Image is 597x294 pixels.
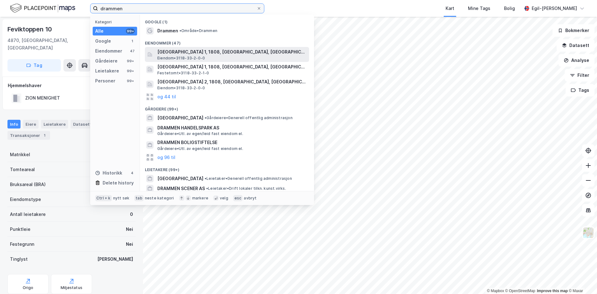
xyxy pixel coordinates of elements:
div: Bruksareal (BRA) [10,181,46,188]
button: og 44 til [157,93,176,100]
button: og 96 til [157,154,175,161]
div: Datasett [71,120,94,128]
div: Origo [23,285,34,290]
a: Improve this map [537,289,568,293]
div: Google (1) [140,15,314,26]
div: Nei [126,226,133,233]
div: 1 [130,39,135,44]
div: Festegrunn [10,240,34,248]
div: nytt søk [113,196,130,201]
div: Egil-[PERSON_NAME] [532,5,577,12]
span: Gårdeiere • Utl. av egen/leid fast eiendom el. [157,131,243,136]
button: Datasett [557,39,595,52]
div: Personer [95,77,115,85]
button: Analyse [558,54,595,67]
div: Hjemmelshaver [8,82,135,89]
input: Søk på adresse, matrikkel, gårdeiere, leietakere eller personer [98,4,257,13]
span: [GEOGRAPHIC_DATA] [157,114,203,122]
div: esc [233,195,243,201]
div: Alle [95,27,104,35]
span: Gårdeiere • Generell offentlig administrasjon [205,115,293,120]
div: Bolig [504,5,515,12]
span: Område • Drammen [179,28,217,33]
div: Kategori [95,20,137,24]
div: Eiere [23,120,39,128]
span: [GEOGRAPHIC_DATA] [157,175,203,182]
div: 99+ [126,68,135,73]
img: logo.f888ab2527a4732fd821a326f86c7f29.svg [10,3,75,14]
span: [GEOGRAPHIC_DATA] 2, 1808, [GEOGRAPHIC_DATA], [GEOGRAPHIC_DATA] [157,78,307,86]
img: Z [582,227,594,239]
div: Leietakere [41,120,68,128]
span: • [205,115,206,120]
div: Nei [126,240,133,248]
div: [PERSON_NAME] [97,255,133,263]
div: Transaksjoner [7,131,50,140]
div: Info [7,120,21,128]
div: 99+ [126,29,135,34]
div: 4870, [GEOGRAPHIC_DATA], [GEOGRAPHIC_DATA] [7,37,103,52]
span: Eiendom • 3118-33-2-0-0 [157,86,205,91]
button: Tags [566,84,595,96]
div: Delete history [103,179,134,187]
span: [GEOGRAPHIC_DATA] 1, 1808, [GEOGRAPHIC_DATA], [GEOGRAPHIC_DATA] [157,48,307,56]
div: 99+ [126,78,135,83]
button: Filter [565,69,595,82]
div: Punktleie [10,226,30,233]
span: [GEOGRAPHIC_DATA] 1, 1808, [GEOGRAPHIC_DATA], [GEOGRAPHIC_DATA] [157,63,307,71]
span: Drammen [157,27,178,35]
div: Feviktoppen 10 [7,24,53,34]
div: 4 [130,170,135,175]
a: Mapbox [487,289,504,293]
span: Leietaker • Generell offentlig administrasjon [205,176,292,181]
div: Eiendomstype [10,196,41,203]
div: Leietakere [95,67,119,75]
div: neste kategori [145,196,174,201]
div: ZION MENIGHET [25,94,60,102]
span: Gårdeiere • Utl. av egen/leid fast eiendom el. [157,146,243,151]
span: • [206,186,208,191]
div: markere [192,196,208,201]
span: • [205,176,206,181]
div: Leietakere (99+) [140,162,314,174]
div: 1 [41,132,48,138]
div: Tinglyst [10,255,28,263]
div: Mine Tags [468,5,490,12]
div: tab [134,195,144,201]
div: Ctrl + k [95,195,112,201]
div: 99+ [126,58,135,63]
div: Matrikkel [10,151,30,158]
span: • [179,28,181,33]
iframe: Chat Widget [566,264,597,294]
div: avbryt [244,196,257,201]
a: OpenStreetMap [505,289,535,293]
button: Tag [7,59,61,72]
div: Antall leietakere [10,211,46,218]
div: Historikk [95,169,122,177]
div: Gårdeiere (99+) [140,102,314,113]
div: 0 [130,211,133,218]
div: Tomteareal [10,166,35,173]
div: Eiendommer (47) [140,36,314,47]
span: DRAMMEN BOLIGSTIFTELSE [157,139,307,146]
span: Eiendom • 3118-33-2-0-0 [157,56,205,61]
span: DRAMMEN HANDELSPARK AS [157,124,307,132]
div: Google [95,37,111,45]
div: Kart [446,5,454,12]
span: Festetomt • 3118-33-2-1-0 [157,71,209,76]
div: Miljøstatus [61,285,82,290]
div: Gårdeiere [95,57,118,65]
span: Leietaker • Drift lokaler tilkn. kunst.virks. [206,186,286,191]
div: velg [220,196,228,201]
button: Bokmerker [553,24,595,37]
span: DRAMMEN SCENER AS [157,185,205,192]
div: Eiendommer [95,47,122,55]
div: 47 [130,49,135,54]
